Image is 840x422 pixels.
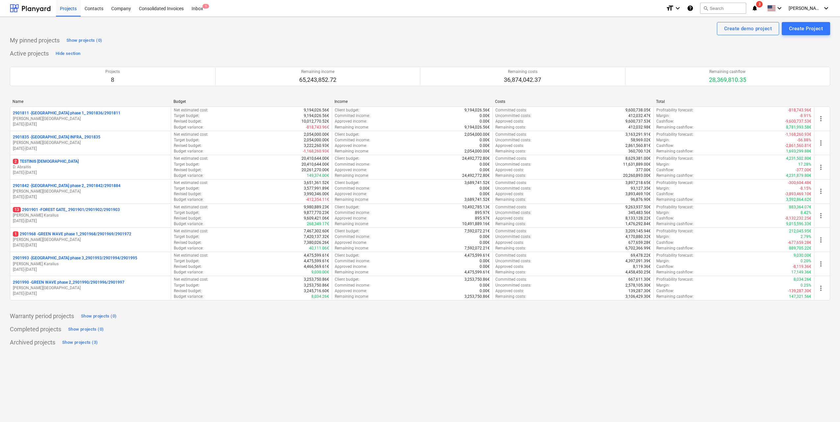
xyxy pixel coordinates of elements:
button: Show projects (0) [79,311,118,321]
p: 2,054,000.00€ [304,132,329,137]
p: 3,897,218.65€ [625,180,651,186]
p: Committed costs : [495,107,527,113]
p: Margin : [656,113,670,119]
p: 7,592,072.21€ [464,228,490,234]
button: Show projects (0) [66,324,105,335]
p: Remaining costs : [495,197,526,202]
p: 2901901 - FOREST GATE_ 2901901/2901902/2901903 [13,207,120,213]
p: 4,397,091.39€ [625,258,651,264]
p: [DATE] - [DATE] [13,170,168,176]
p: Committed income : [335,186,370,191]
div: Income [334,99,490,104]
p: 667,611.30€ [628,277,651,282]
p: Profitability forecast : [656,132,694,137]
p: [PERSON_NAME][GEOGRAPHIC_DATA] [13,116,168,122]
p: Target budget : [174,137,199,143]
p: Net estimated cost : [174,277,208,282]
p: Remaining costs : [495,149,526,154]
p: Approved costs : [495,143,524,149]
p: 9,194,026.56€ [304,113,329,119]
p: Revised budget : [174,167,202,173]
p: Budget variance : [174,221,203,227]
p: 7,467,302.60€ [304,228,329,234]
p: -9,600,737.53€ [785,119,811,124]
p: Revised budget : [174,216,202,221]
p: Remaining cashflow : [656,270,694,275]
p: 10,491,889.16€ [462,221,490,227]
button: Search [700,3,746,14]
p: Approved income : [335,216,367,221]
p: 360,700.12€ [628,149,651,154]
p: Remaining cashflow : [656,173,694,178]
div: Show projects (0) [66,37,102,44]
p: Cashflow : [656,216,674,221]
p: 0.00€ [480,119,490,124]
p: 96,876.90€ [631,197,651,202]
p: Target budget : [174,234,199,240]
p: Target budget : [174,113,199,119]
p: Remaining costs : [495,173,526,178]
p: Revised budget : [174,240,202,246]
p: -56.88% [797,137,811,143]
p: 3,651,361.52€ [304,180,329,186]
p: 3,163,291.91€ [625,132,651,137]
p: 3,893,469.10€ [625,191,651,197]
p: 0.00€ [480,167,490,173]
p: [DATE] - [DATE] [13,291,168,296]
p: Cashflow : [656,143,674,149]
p: 8,781,993.58€ [786,125,811,130]
p: Committed income : [335,210,370,216]
p: Target budget : [174,258,199,264]
p: Client budget : [335,204,359,210]
p: Margin : [656,186,670,191]
p: Net estimated cost : [174,107,208,113]
p: 0.00€ [480,283,490,288]
p: [PERSON_NAME][GEOGRAPHIC_DATA] [13,140,168,146]
p: Cashflow : [656,240,674,246]
p: Committed costs : [495,180,527,186]
p: Remaining cashflow : [656,125,694,130]
p: Committed costs : [495,253,527,258]
p: Remaining income : [335,246,369,251]
p: D. Abraitis [13,164,168,170]
p: Client budget : [335,180,359,186]
p: Committed income : [335,283,370,288]
p: Approved income : [335,240,367,246]
p: Revised budget : [174,191,202,197]
i: keyboard_arrow_down [674,4,682,12]
p: -1,168,260.93€ [785,132,811,137]
p: Remaining costs [504,69,541,75]
button: Show projects (3) [61,337,99,348]
p: 895.97€ [475,216,490,221]
p: Uncommitted costs : [495,258,531,264]
p: Profitability forecast : [656,156,694,161]
p: [PERSON_NAME][GEOGRAPHIC_DATA] [13,285,168,291]
p: Remaining cashflow : [656,197,694,202]
p: Committed income : [335,234,370,240]
p: 40,111.06€ [309,246,329,251]
p: Remaining income : [335,270,369,275]
p: Approved costs : [495,119,524,124]
p: Net estimated cost : [174,204,208,210]
p: Margin : [656,210,670,216]
p: Profitability forecast : [656,228,694,234]
p: Client budget : [335,156,359,161]
p: Net estimated cost : [174,253,208,258]
i: keyboard_arrow_down [775,4,783,12]
p: Approved costs : [495,191,524,197]
p: Target budget : [174,186,199,191]
p: 4,458,450.25€ [625,270,651,275]
p: -818,743.96€ [306,125,329,130]
p: 9,600,737.53€ [625,119,651,124]
p: Committed costs : [495,204,527,210]
p: Remaining cashflow : [656,149,694,154]
p: 8,133,128.22€ [625,216,651,221]
p: Active projects [10,50,49,58]
p: Remaining income : [335,125,369,130]
p: 11,631,889.00€ [623,162,651,167]
i: format_size [666,4,674,12]
div: 2901811 -[GEOGRAPHIC_DATA] phase 1_ 2901836/2901811[PERSON_NAME][GEOGRAPHIC_DATA][DATE]-[DATE] [13,110,168,127]
p: Committed costs : [495,156,527,161]
p: 2901993 - [GEOGRAPHIC_DATA] phase 3_2901993/2901994/2901995 [13,255,137,261]
span: 13 [13,207,21,212]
